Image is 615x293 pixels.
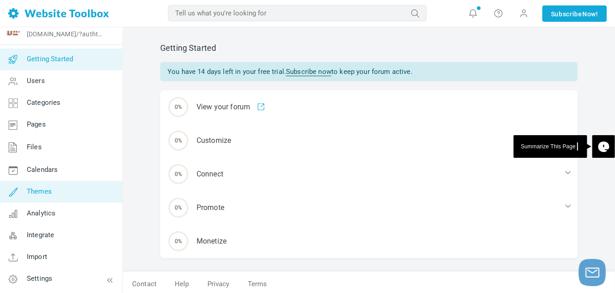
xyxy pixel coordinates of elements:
span: 0% [168,164,188,184]
div: You have 14 days left in your free trial. to keep your forum active. [160,62,578,81]
a: Subscribe now [286,68,331,76]
span: Users [27,77,45,85]
a: [DOMAIN_NAME]/?authtoken=e655155d735ac4397e13741d0ca7970f&rememberMe=1 [27,30,106,38]
span: Files [27,143,42,151]
span: Integrate [27,231,54,239]
div: Monetize [160,225,578,258]
span: Analytics [27,209,55,217]
a: Terms [239,276,276,292]
span: Themes [27,187,52,195]
a: Contact [123,276,166,292]
a: Help [166,276,198,292]
a: Privacy [198,276,239,292]
span: Categories [27,98,61,107]
div: View your forum [160,90,578,124]
div: Promote [160,191,578,225]
span: 0% [168,231,188,251]
h2: Getting Started [160,43,578,53]
span: Now! [582,9,598,19]
a: SubscribeNow! [542,5,607,22]
button: Launch chat [579,259,606,286]
span: Calendars [27,166,58,174]
div: Customize [160,124,578,157]
span: 0% [168,198,188,218]
a: 0% Monetize [160,225,578,258]
span: Getting Started [27,55,73,63]
input: Tell us what you're looking for [168,5,427,21]
a: 0% View your forum [160,90,578,124]
span: Settings [27,274,52,283]
span: 0% [168,97,188,117]
span: Import [27,253,47,261]
span: 0% [168,131,188,151]
div: Connect [160,157,578,191]
span: Pages [27,120,46,128]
